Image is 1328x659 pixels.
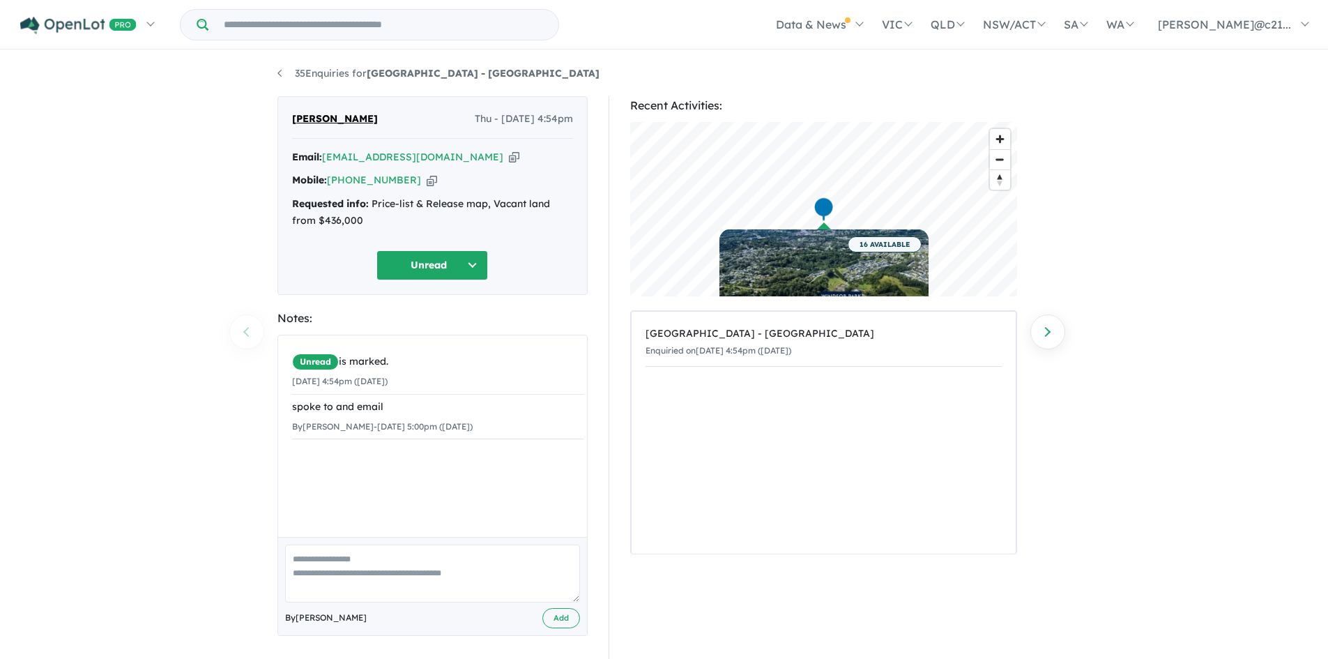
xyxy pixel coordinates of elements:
[292,354,583,370] div: is marked.
[292,399,583,416] div: spoke to and email
[719,229,929,334] a: 16 AVAILABLE
[292,197,369,210] strong: Requested info:
[327,174,421,186] a: [PHONE_NUMBER]
[813,197,834,222] div: Map marker
[292,111,378,128] span: [PERSON_NAME]
[292,196,573,229] div: Price-list & Release map, Vacant land from $436,000
[292,151,322,163] strong: Email:
[322,151,503,163] a: [EMAIL_ADDRESS][DOMAIN_NAME]
[277,67,600,79] a: 35Enquiries for[GEOGRAPHIC_DATA] - [GEOGRAPHIC_DATA]
[292,376,388,386] small: [DATE] 4:54pm ([DATE])
[1158,17,1291,31] span: [PERSON_NAME]@c21...
[990,169,1010,190] button: Reset bearing to north
[367,67,600,79] strong: [GEOGRAPHIC_DATA] - [GEOGRAPHIC_DATA]
[20,17,137,34] img: Openlot PRO Logo White
[211,10,556,40] input: Try estate name, suburb, builder or developer
[630,96,1017,115] div: Recent Activities:
[990,170,1010,190] span: Reset bearing to north
[277,66,1051,82] nav: breadcrumb
[542,608,580,628] button: Add
[427,173,437,188] button: Copy
[646,345,791,356] small: Enquiried on [DATE] 4:54pm ([DATE])
[292,174,327,186] strong: Mobile:
[646,319,1002,367] a: [GEOGRAPHIC_DATA] - [GEOGRAPHIC_DATA]Enquiried on[DATE] 4:54pm ([DATE])
[646,326,1002,342] div: [GEOGRAPHIC_DATA] - [GEOGRAPHIC_DATA]
[292,421,473,432] small: By [PERSON_NAME] - [DATE] 5:00pm ([DATE])
[376,250,488,280] button: Unread
[285,611,367,625] span: By [PERSON_NAME]
[277,309,588,328] div: Notes:
[990,129,1010,149] button: Zoom in
[475,111,573,128] span: Thu - [DATE] 4:54pm
[848,236,922,252] span: 16 AVAILABLE
[990,149,1010,169] button: Zoom out
[990,150,1010,169] span: Zoom out
[292,354,339,370] span: Unread
[630,122,1017,296] canvas: Map
[509,150,519,165] button: Copy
